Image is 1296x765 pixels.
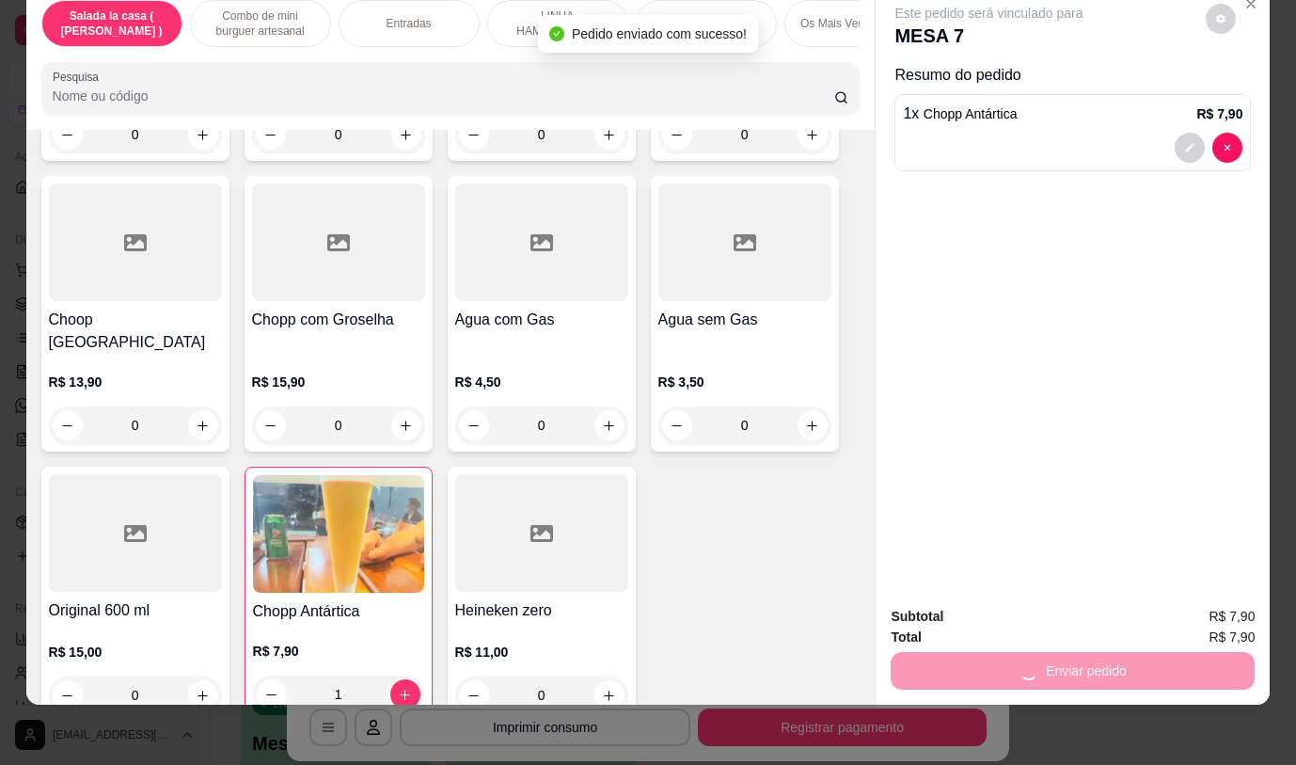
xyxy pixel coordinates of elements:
[549,26,564,41] span: check-circle
[503,8,612,39] p: LINHA HAMBÚRGUER ANGUS
[662,120,692,150] button: decrease-product-quantity
[459,410,489,440] button: decrease-product-quantity
[1209,627,1255,647] span: R$ 7,90
[53,87,834,105] input: Pesquisa
[924,106,1018,121] span: Chopp Antártica
[256,120,286,150] button: decrease-product-quantity
[894,4,1083,23] p: Este pedido será vinculado para
[594,410,624,440] button: increase-product-quantity
[1206,4,1236,34] button: decrease-product-quantity
[391,410,421,440] button: increase-product-quantity
[387,16,432,31] p: Entradas
[798,410,828,440] button: increase-product-quantity
[206,8,315,39] p: Combo de mini burguer artesanal
[256,410,286,440] button: decrease-product-quantity
[188,410,218,440] button: increase-product-quantity
[658,309,831,331] h4: Agua sem Gas
[257,679,287,709] button: decrease-product-quantity
[53,410,83,440] button: decrease-product-quantity
[1212,133,1242,163] button: decrease-product-quantity
[658,373,831,391] p: R$ 3,50
[53,69,105,85] label: Pesquisa
[903,103,1017,125] p: 1 x
[188,120,218,150] button: increase-product-quantity
[894,23,1083,49] p: MESA 7
[57,8,166,39] p: Salada la casa ( [PERSON_NAME] )
[455,599,628,622] h4: Heineken zero
[800,16,909,31] p: Os Mais Vendidos ⚡️
[1175,133,1205,163] button: decrease-product-quantity
[455,309,628,331] h4: Agua com Gas
[891,609,943,624] strong: Subtotal
[253,600,424,623] h4: Chopp Antártica
[455,373,628,391] p: R$ 4,50
[49,309,222,354] h4: Choop [GEOGRAPHIC_DATA]
[459,680,489,710] button: decrease-product-quantity
[798,120,828,150] button: increase-product-quantity
[894,64,1251,87] p: Resumo do pedido
[188,680,218,710] button: increase-product-quantity
[49,373,222,391] p: R$ 13,90
[391,120,421,150] button: increase-product-quantity
[891,630,921,645] strong: Total
[662,410,692,440] button: decrease-product-quantity
[252,309,425,331] h4: Chopp com Groselha
[53,120,83,150] button: decrease-product-quantity
[253,642,424,661] p: R$ 7,90
[455,643,628,661] p: R$ 11,00
[594,680,624,710] button: increase-product-quantity
[252,373,425,391] p: R$ 15,90
[459,120,489,150] button: decrease-product-quantity
[1209,606,1255,627] span: R$ 7,90
[253,475,424,593] img: product-image
[594,120,624,150] button: increase-product-quantity
[53,680,83,710] button: decrease-product-quantity
[49,643,222,661] p: R$ 15,00
[390,679,420,709] button: increase-product-quantity
[572,26,747,41] span: Pedido enviado com sucesso!
[49,599,222,622] h4: Original 600 ml
[1196,104,1242,123] p: R$ 7,90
